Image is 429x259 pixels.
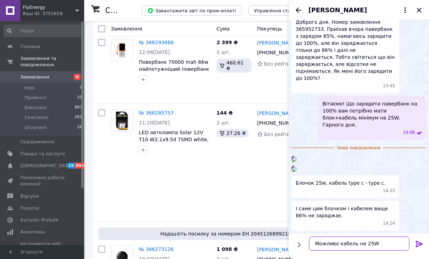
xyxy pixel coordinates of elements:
span: Блочок 25w, кабель type c - type c. [296,179,386,186]
span: Каталог ProSale [20,217,58,223]
span: Покупці [20,205,39,211]
span: Cума [216,26,229,32]
span: Нове повідомлення [335,145,383,151]
a: [PERSON_NAME] [257,39,298,46]
span: Вітаємо! Що зарядити павербанк на 100% вам потрібно мати блок+кабель мінімум на 25W. Гарного дня. [323,100,422,128]
span: Показники роботи компанії [20,175,65,187]
span: 2 шт. [216,120,230,125]
span: 2 399 ₴ [216,40,238,45]
div: 27.26 ₴ [216,129,248,137]
img: 8efcc6af-af48-4e49-ab80-a2d571475bf1_w500_h500 [291,166,297,172]
a: № 366285757 [139,110,174,116]
span: [DEMOGRAPHIC_DATA] [20,163,72,169]
span: 1 шт. [216,49,230,55]
span: 15 [67,163,75,169]
span: 9 [74,74,81,80]
span: 1 098 ₴ [216,246,238,252]
button: Назад [294,6,303,14]
span: Нові [25,85,35,91]
span: [PERSON_NAME] [308,6,367,15]
span: Відгуки [20,193,39,199]
span: 144 ₴ [216,110,233,116]
span: Замовлення [111,26,142,32]
a: № 366293668 [139,40,174,45]
a: № 366273126 [139,246,174,252]
span: Управління статусами [254,8,308,13]
textarea: Можливо кабель не 25W [309,237,409,251]
img: Фото товару [111,110,133,131]
span: Товари та послуги [20,151,65,157]
span: 12:06[DATE] [139,49,170,55]
a: Фото товару [111,109,133,132]
span: 863 [75,104,82,111]
span: Повідомлення [20,139,54,145]
span: Без рейтингу [264,131,299,137]
a: [PERSON_NAME] [257,110,298,117]
input: Пошук [4,25,83,37]
span: FlyEnergy [23,4,75,11]
span: Головна [20,43,40,50]
span: Скасовані [25,114,48,121]
span: Інструменти веб-майстра та SEO [20,241,65,253]
span: Покупець [257,26,282,32]
span: 14:23 12.10.2025 [383,188,395,194]
button: Управління статусами [248,5,313,16]
img: 774d270a-09c9-4162-abec-87d52df4dca7_w500_h500 [291,157,297,162]
span: Оплачені [25,124,47,131]
h1: Список замовлень [105,6,176,15]
button: Завантажити звіт по пром-оплаті [142,5,241,16]
span: 13:45 12.10.2025 [383,83,395,89]
span: Завантажити звіт по пром-оплаті [147,7,236,14]
span: Виконані [25,104,46,111]
a: [PERSON_NAME] [257,246,298,253]
span: Замовлення [20,74,49,80]
a: Повербанк 70000 mah 66w найпотужніший повербанк з ліхтариком для телефону якісний хороший поверба... [139,59,210,93]
div: [PHONE_NUMBER] [256,48,300,57]
button: Показати кнопки [294,240,303,249]
span: Без рейтингу [264,61,299,67]
span: Аналітика [20,229,45,235]
a: LED автолампа Solar 12V T10 W2.1x9.5d 7SMD white, 2шт [139,130,209,149]
span: 26 [77,124,82,131]
button: Закрити [415,6,423,14]
span: 14:06 12.10.2025 [403,130,415,136]
div: Ваш ID: 3751659 [23,11,84,17]
img: Фото товару [111,39,133,61]
span: Доброго дня. Номер замовлення 365952733. Приїхав вчора павербанк з зарядом 85%, намагаюсь зарядит... [296,19,395,82]
span: Надішліть посилку за номером ЕН 20451268992180, щоб отримати оплату [101,230,414,237]
span: І саме цим блочком і кабелем вище 86% не заряджає. [296,205,395,219]
button: [PERSON_NAME] [308,6,409,15]
span: 11:20[DATE] [139,120,170,125]
span: Замовлення та повідомлення [20,55,84,68]
span: 14:24 12.10.2025 [383,220,395,226]
span: 25 [77,95,82,101]
div: 460.61 ₴ [216,59,251,73]
span: 99+ [75,163,86,169]
span: Прийняті [25,95,46,101]
div: [PHONE_NUMBER] [256,118,300,128]
span: 9 [80,85,82,91]
span: 261 [75,114,82,121]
